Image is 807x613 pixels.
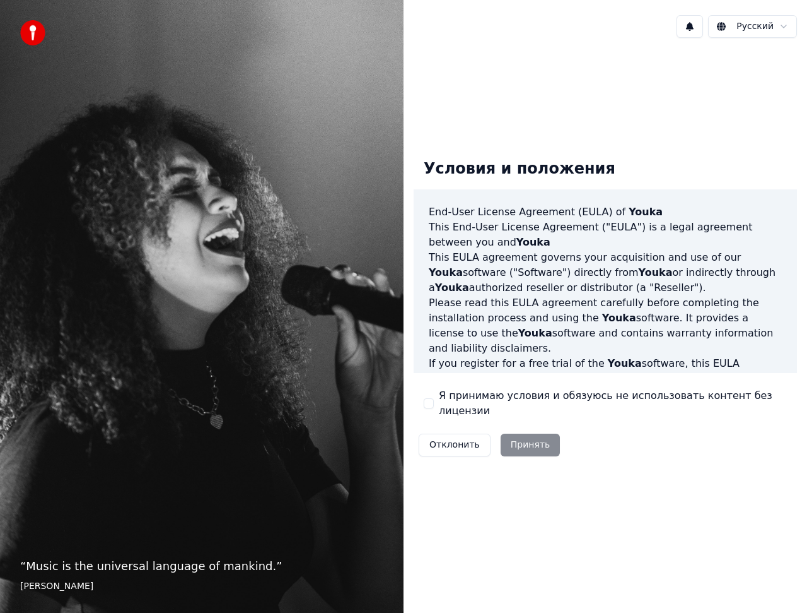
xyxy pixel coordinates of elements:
h3: End-User License Agreement (EULA) of [429,205,782,220]
p: This EULA agreement governs your acquisition and use of our software ("Software") directly from o... [429,250,782,295]
span: Youka [429,266,463,278]
label: Я принимаю условия и обязуюсь не использовать контент без лицензии [439,388,787,419]
span: Youka [602,312,636,324]
span: Youka [518,327,552,339]
p: This End-User License Agreement ("EULA") is a legal agreement between you and [429,220,782,250]
span: Youka [608,357,642,369]
span: Youka [639,266,673,278]
span: Youka [516,236,550,248]
p: If you register for a free trial of the software, this EULA agreement will also govern that trial... [429,356,782,432]
span: Youka [629,206,663,218]
img: youka [20,20,45,45]
p: Please read this EULA agreement carefully before completing the installation process and using th... [429,295,782,356]
span: Youka [435,282,469,294]
div: Условия и положения [414,149,625,189]
p: “ Music is the universal language of mankind. ” [20,557,383,575]
footer: [PERSON_NAME] [20,580,383,593]
button: Отклонить [419,434,491,456]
